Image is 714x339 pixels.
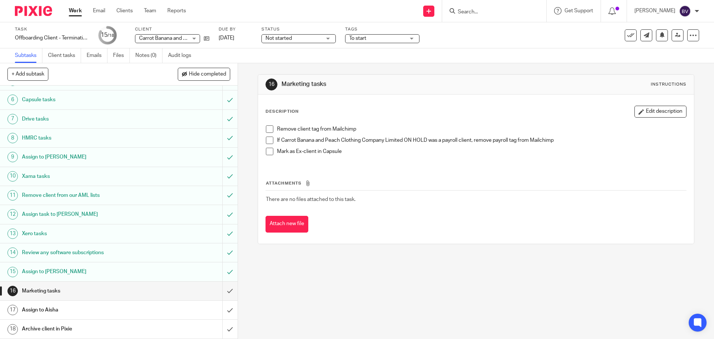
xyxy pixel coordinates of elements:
p: Remove client tag from Mailchimp [277,125,686,133]
div: 11 [7,190,18,201]
a: Subtasks [15,48,42,63]
label: Due by [219,26,252,32]
label: Tags [345,26,419,32]
div: 17 [7,305,18,315]
h1: Archive client in Pixie [22,323,151,335]
div: 15 [101,31,114,39]
h1: Marketing tasks [282,80,492,88]
button: Edit description [634,106,686,118]
a: Clients [116,7,133,15]
a: Audit logs [168,48,197,63]
input: Search [457,9,524,16]
h1: Remove client from our AML lists [22,190,151,201]
h1: Review any software subscriptions [22,247,151,258]
span: To start [349,36,366,41]
h1: Xero tasks [22,228,151,239]
span: Attachments [266,181,302,185]
a: Notes (0) [135,48,163,63]
span: Not started [266,36,292,41]
div: 13 [7,228,18,239]
a: Reports [167,7,186,15]
span: Carrot Banana and Peach Clothing Company Limited ON HOLD [139,36,285,41]
span: [DATE] [219,35,234,41]
a: Team [144,7,156,15]
a: Work [69,7,82,15]
div: 10 [7,171,18,182]
img: svg%3E [679,5,691,17]
button: Hide completed [178,68,230,80]
button: + Add subtask [7,68,48,80]
label: Status [261,26,336,32]
h1: Drive tasks [22,113,151,125]
div: 18 [7,324,18,335]
div: 7 [7,114,18,124]
div: 14 [7,247,18,258]
div: 9 [7,152,18,162]
h1: HMRC tasks [22,132,151,144]
img: Pixie [15,6,52,16]
h1: Assign to [PERSON_NAME] [22,266,151,277]
a: Client tasks [48,48,81,63]
p: Description [266,109,299,115]
div: 12 [7,209,18,220]
span: Get Support [565,8,593,13]
h1: Marketing tasks [22,285,151,297]
div: 8 [7,133,18,143]
div: 15 [7,267,18,277]
small: /18 [107,33,114,38]
div: 6 [7,95,18,105]
a: Emails [87,48,107,63]
a: Email [93,7,105,15]
h1: Assign to [PERSON_NAME] [22,151,151,163]
p: If Carrot Banana and Peach Clothing Company Limited ON HOLD was a payroll client, remove payroll ... [277,137,686,144]
div: 16 [266,79,277,90]
h1: Assign to Aisha [22,304,151,316]
h1: Assign task to [PERSON_NAME] [22,209,151,220]
div: Offboarding Client - Termination of contract (leave) [15,34,89,42]
label: Client [135,26,209,32]
a: Files [113,48,130,63]
h1: Xama tasks [22,171,151,182]
div: 16 [7,286,18,296]
label: Task [15,26,89,32]
button: Attach new file [266,216,308,233]
p: [PERSON_NAME] [634,7,675,15]
span: There are no files attached to this task. [266,197,356,202]
span: Hide completed [189,71,226,77]
div: Instructions [651,81,686,87]
p: Mark as Ex-client in Capsule [277,148,686,155]
h1: Capsule tasks [22,94,151,105]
